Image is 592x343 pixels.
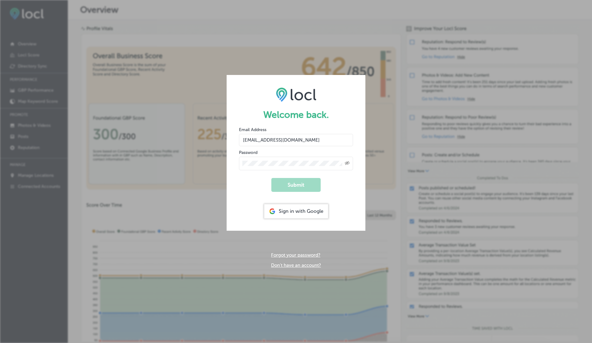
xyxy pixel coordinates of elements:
[239,127,266,132] label: Email Address
[239,150,257,155] label: Password
[271,178,321,192] button: Submit
[271,262,321,268] a: Don't have an account?
[271,252,320,258] a: Forgot your password?
[239,109,353,120] h1: Welcome back.
[264,204,328,218] div: Sign in with Google
[345,161,350,166] span: Toggle password visibility
[276,87,316,101] img: LOCL logo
